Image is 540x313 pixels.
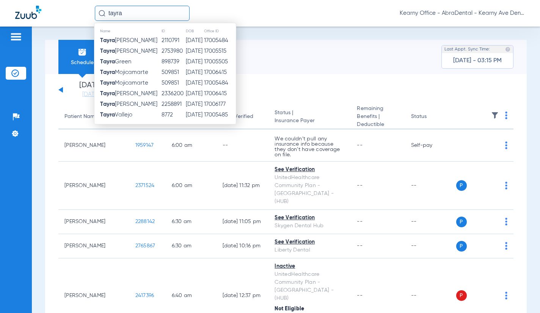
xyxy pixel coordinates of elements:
th: Remaining Benefits | [351,105,405,129]
td: 17006415 [204,67,236,78]
td: [DATE] [185,88,204,99]
td: -- [405,162,456,210]
div: Last Verified [223,113,263,121]
th: DOB [185,27,204,35]
span: P [456,180,467,191]
span: [PERSON_NAME] [100,38,157,43]
th: Status [405,105,456,129]
span: Not Eligible [275,306,304,311]
div: See Verification [275,214,345,222]
span: P [456,290,467,301]
div: See Verification [275,238,345,246]
td: 17006177 [204,99,236,110]
strong: Tayra [100,59,115,64]
img: group-dot-blue.svg [505,218,507,225]
span: Mojicamarte [100,80,148,86]
div: Inactive [275,263,345,271]
td: 17005484 [204,78,236,88]
td: [PERSON_NAME] [58,234,129,258]
td: 8772 [161,110,185,120]
td: [DATE] [185,99,204,110]
td: [DATE] [185,67,204,78]
td: 6:00 AM [166,162,217,210]
span: Kearny Office - AbraDental - Kearny Ave Dental, LLC - Kearny General [400,9,525,17]
div: UnitedHealthcare Community Plan - [GEOGRAPHIC_DATA] - (HUB) [275,174,345,206]
td: [PERSON_NAME] [58,162,129,210]
td: 17005505 [204,57,236,67]
img: group-dot-blue.svg [505,112,507,119]
p: We couldn’t pull any insurance info because they don’t have coverage on file. [275,136,345,157]
td: [DATE] [185,110,204,120]
span: [PERSON_NAME] [100,101,157,107]
td: [PERSON_NAME] [58,129,129,162]
span: Schedule [64,59,100,66]
th: Office ID [204,27,236,35]
span: [DATE] - 03:15 PM [453,57,502,64]
td: [DATE] 11:32 PM [217,162,269,210]
td: 6:00 AM [166,129,217,162]
span: -- [357,243,363,249]
td: [DATE] [185,35,204,46]
strong: Tayra [100,91,115,96]
td: 2336200 [161,88,185,99]
span: Last Appt. Sync Time: [444,46,490,53]
div: Skygen Dental Hub [275,222,345,230]
td: 17005484 [204,35,236,46]
img: Search Icon [99,10,105,17]
td: -- [217,129,269,162]
td: [DATE] 10:16 PM [217,234,269,258]
img: last sync help info [505,47,510,52]
span: 2371524 [135,183,155,188]
td: [DATE] [185,57,204,67]
span: Vallejo [100,112,132,118]
span: 2765867 [135,243,155,249]
span: -- [357,219,363,224]
span: -- [357,183,363,188]
div: Patient Name [64,113,123,121]
strong: Tayra [100,69,115,75]
span: Deductible [357,121,399,129]
strong: Tayra [100,101,115,107]
span: [PERSON_NAME] [100,91,157,96]
strong: Tayra [100,38,115,43]
td: [PERSON_NAME] [58,210,129,234]
span: 1959147 [135,143,154,148]
span: Mojicamarte [100,69,148,75]
div: UnitedHealthcare Community Plan - [GEOGRAPHIC_DATA] - (HUB) [275,271,345,302]
td: 509851 [161,78,185,88]
td: 17005485 [204,110,236,120]
span: 2288142 [135,219,155,224]
img: Schedule [78,47,87,57]
div: See Verification [275,166,345,174]
input: Search for patients [95,6,190,21]
span: [PERSON_NAME] [100,48,157,54]
td: 2258891 [161,99,185,110]
li: [DATE] [68,82,113,98]
iframe: Chat Widget [502,277,540,313]
span: Green [100,59,131,64]
div: Patient Name [64,113,98,121]
span: P [456,241,467,252]
span: P [456,217,467,227]
img: group-dot-blue.svg [505,182,507,189]
strong: Tayra [100,112,115,118]
td: 6:30 AM [166,234,217,258]
td: [DATE] 11:05 PM [217,210,269,234]
td: 2110791 [161,35,185,46]
td: 17006415 [204,88,236,99]
span: -- [357,293,363,298]
td: Self-pay [405,129,456,162]
th: Name [94,27,161,35]
a: [DATE] [68,91,113,98]
img: hamburger-icon [10,32,22,41]
div: Liberty Dental [275,246,345,254]
span: 2417396 [135,293,154,298]
td: 17005515 [204,46,236,57]
img: filter.svg [491,112,499,119]
td: -- [405,234,456,258]
td: [DATE] [185,46,204,57]
div: Last Verified [223,113,253,121]
td: 898739 [161,57,185,67]
td: -- [405,210,456,234]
